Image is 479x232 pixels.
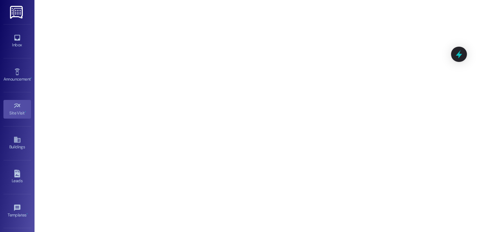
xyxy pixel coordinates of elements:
[3,32,31,50] a: Inbox
[3,202,31,221] a: Templates •
[3,100,31,119] a: Site Visit •
[25,110,26,114] span: •
[3,134,31,152] a: Buildings
[10,6,24,19] img: ResiDesk Logo
[3,168,31,186] a: Leads
[27,212,28,216] span: •
[31,76,32,81] span: •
